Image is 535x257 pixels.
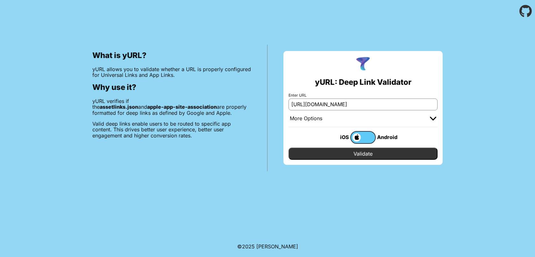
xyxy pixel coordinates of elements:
[147,104,217,110] b: apple-app-site-association
[430,117,436,121] img: chevron
[92,83,251,92] h2: Why use it?
[92,121,251,138] p: Valid deep links enable users to be routed to specific app content. This drives better user exper...
[92,66,251,78] p: yURL allows you to validate whether a URL is properly configured for Universal Links and App Links.
[92,51,251,60] h2: What is yURL?
[376,133,401,141] div: Android
[237,236,298,257] footer: ©
[355,56,371,73] img: yURL Logo
[290,115,322,122] div: More Options
[325,133,350,141] div: iOS
[100,104,138,110] b: assetlinks.json
[256,243,298,250] a: Michael Ibragimchayev's Personal Site
[289,93,438,98] label: Enter URL
[289,99,438,110] input: e.g. https://app.chayev.com/xyx
[242,243,255,250] span: 2025
[289,148,438,160] input: Validate
[92,98,251,116] p: yURL verifies if the and are properly formatted for deep links as defined by Google and Apple.
[315,78,411,87] h2: yURL: Deep Link Validator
